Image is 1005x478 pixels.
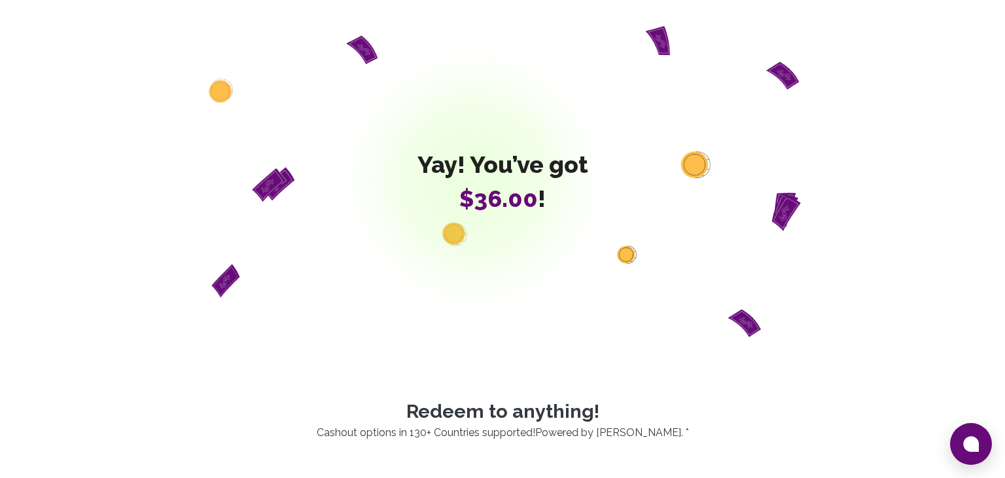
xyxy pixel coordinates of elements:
[535,426,681,439] a: Powered by [PERSON_NAME]
[110,400,895,423] p: Redeem to anything!
[950,423,992,465] button: Open chat window
[110,425,895,441] p: Cashout options in 130+ Countries supported! . *
[417,185,588,211] span: !
[417,151,588,177] span: Yay! You’ve got
[459,185,538,212] span: $36.00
